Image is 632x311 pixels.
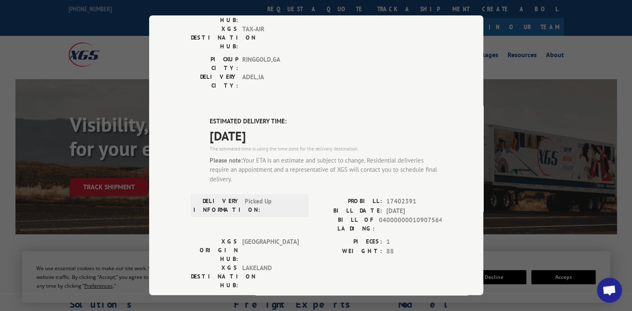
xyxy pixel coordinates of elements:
[242,55,299,73] span: RINGGOLD , GA
[242,25,299,51] span: TAX-AIR
[597,278,622,303] div: Open chat
[245,197,301,214] span: Picked Up
[191,237,238,263] label: XGS ORIGIN HUB:
[386,247,442,256] span: 88
[191,73,238,90] label: DELIVERY CITY:
[316,197,382,206] label: PROBILL:
[210,156,442,184] div: Your ETA is an estimate and subject to change. Residential deliveries require an appointment and ...
[210,156,243,164] strong: Please note:
[242,237,299,263] span: [GEOGRAPHIC_DATA]
[386,197,442,206] span: 17402391
[379,216,442,233] span: 04000000010907564
[210,145,442,153] div: The estimated time is using the time zone for the delivery destination.
[210,126,442,145] span: [DATE]
[210,117,442,126] label: ESTIMATED DELIVERY TIME:
[316,206,382,216] label: BILL DATE:
[242,73,299,90] span: ADEL , IA
[386,206,442,216] span: [DATE]
[191,55,238,73] label: PICKUP CITY:
[242,263,299,290] span: LAKELAND
[191,263,238,290] label: XGS DESTINATION HUB:
[193,197,241,214] label: DELIVERY INFORMATION:
[386,237,442,247] span: 1
[316,237,382,247] label: PIECES:
[316,216,375,233] label: BILL OF LADING:
[191,25,238,51] label: XGS DESTINATION HUB:
[316,247,382,256] label: WEIGHT:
